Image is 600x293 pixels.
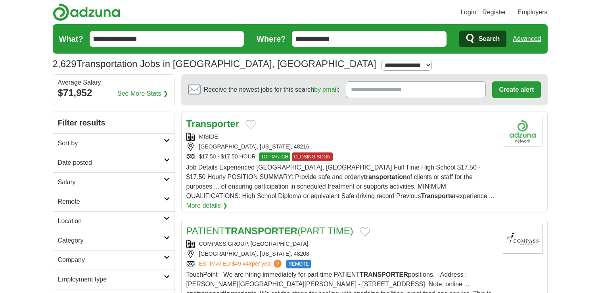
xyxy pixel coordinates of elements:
h2: Salary [58,177,164,187]
a: Date posted [53,153,174,172]
span: REMOTE [286,260,311,268]
div: [GEOGRAPHIC_DATA], [US_STATE], 48208 [186,250,496,258]
h2: Company [58,255,164,265]
a: Location [53,211,174,231]
span: $49,448 [232,260,252,267]
label: Where? [257,33,286,45]
div: MISIDE [186,133,496,141]
a: Company [53,250,174,270]
a: PATIENTTRANSPORTER(PART TIME) [186,226,353,236]
a: Login [460,8,476,17]
a: Salary [53,172,174,192]
span: Receive the newest jobs for this search : [204,85,339,94]
div: $71,952 [58,86,170,100]
strong: TRANSPORTER [225,226,297,236]
h2: Sort by [58,139,164,148]
div: Average Salary [58,79,170,86]
a: Transporter [186,118,239,129]
span: Job Details Experienced [GEOGRAPHIC_DATA], [GEOGRAPHIC_DATA] Full Time High School $17.50 - $17.5... [186,164,495,199]
div: $17.50 - $17.50 HOUR [186,152,496,161]
h2: Employment type [58,275,164,284]
strong: TRANSPORTER [360,271,408,278]
a: Register [482,8,506,17]
span: TOP MATCH [259,152,290,161]
strong: Transporter [421,193,456,199]
span: CLOSING SOON [292,152,333,161]
h2: Remote [58,197,164,206]
a: by email [314,86,338,93]
img: Compass Group, North America logo [503,224,542,254]
a: ESTIMATED:$49,448per year? [199,260,284,268]
a: Category [53,231,174,250]
h1: Transportation Jobs in [GEOGRAPHIC_DATA], [GEOGRAPHIC_DATA] [53,58,376,69]
a: Employers [518,8,548,17]
strong: transportation [364,173,406,180]
a: Sort by [53,133,174,153]
h2: Category [58,236,164,245]
a: See More Stats ❯ [117,89,168,98]
a: More details ❯ [186,201,228,210]
button: Add to favorite jobs [245,120,256,129]
div: [GEOGRAPHIC_DATA], [US_STATE], 48216 [186,143,496,151]
img: Adzuna logo [53,3,120,21]
span: 2,629 [53,57,77,71]
h2: Date posted [58,158,164,168]
h2: Location [58,216,164,226]
a: Remote [53,192,174,211]
label: What? [59,33,83,45]
h2: Filter results [53,112,174,133]
a: Employment type [53,270,174,289]
button: Add to favorite jobs [360,227,370,237]
span: ? [274,260,282,268]
a: COMPASS GROUP, [GEOGRAPHIC_DATA] [199,241,309,247]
